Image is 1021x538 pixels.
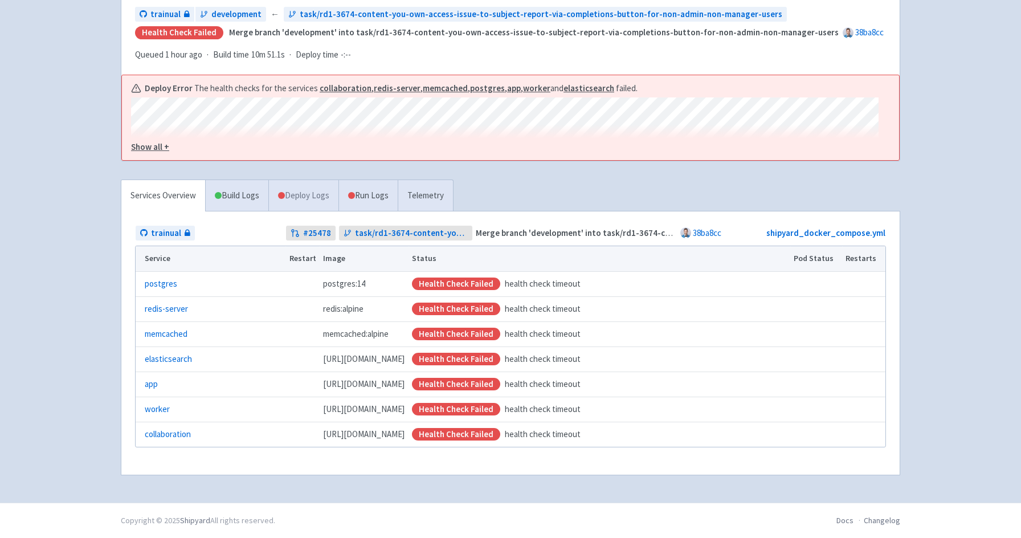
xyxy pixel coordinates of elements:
span: -:-- [341,48,351,62]
a: Docs [836,515,853,525]
div: health check timeout [412,428,786,441]
span: development [211,8,262,21]
a: collaboration [320,83,371,93]
a: #25478 [286,226,336,241]
a: trainual [135,7,194,22]
span: trainual [151,227,181,240]
a: Deploy Logs [268,180,338,211]
a: elasticsearch [145,353,192,366]
span: 10m 51.1s [251,48,285,62]
span: redis:alpine [323,303,364,316]
a: Changelog [864,515,900,525]
a: redis-server [374,83,420,93]
a: Telemetry [398,180,453,211]
div: Health check failed [412,353,500,365]
u: Show all + [131,141,169,152]
th: Pod Status [790,246,842,271]
div: Health check failed [412,403,500,415]
a: memcached [423,83,468,93]
a: 38ba8cc [855,27,884,38]
span: memcached:alpine [323,328,389,341]
div: Health check failed [412,328,500,340]
div: health check timeout [412,328,786,341]
a: Services Overview [121,180,205,211]
span: Queued [135,49,202,60]
a: development [195,7,266,22]
a: task/rd1-3674-content-you-own-access-issue-to-subject-report-via-completions-button-for-non-admin... [284,7,787,22]
div: Health check failed [412,428,500,441]
a: worker [145,403,170,416]
span: Deploy time [296,48,338,62]
th: Image [320,246,409,271]
a: app [507,83,521,93]
div: health check timeout [412,278,786,291]
strong: Merge branch 'development' into task/rd1-3674-content-you-own-access-issue-to-subject-report-via-... [229,27,839,38]
div: Health check failed [412,378,500,390]
div: health check timeout [412,378,786,391]
div: Copyright © 2025 All rights reserved. [121,515,275,527]
a: app [145,378,158,391]
span: Build time [213,48,249,62]
span: postgres:14 [323,278,365,291]
a: shipyard_docker_compose.yml [766,227,885,238]
span: [DOMAIN_NAME][URL] [323,428,405,441]
div: Health check failed [135,26,223,39]
a: 38ba8cc [693,227,721,238]
a: memcached [145,328,187,341]
a: postgres [470,83,505,93]
th: Restarts [842,246,885,271]
div: health check timeout [412,303,786,316]
span: [DOMAIN_NAME][URL] [323,353,405,366]
a: postgres [145,278,177,291]
span: task/rd1-3674-content-you-own-access-issue-to-subject-report-via-completions-button-for-non-admin... [355,227,468,240]
span: ← [271,8,279,21]
span: trainual [150,8,181,21]
th: Restart [285,246,320,271]
strong: # 25478 [303,227,331,240]
div: · · [135,48,358,62]
span: [DOMAIN_NAME][URL] [323,378,405,391]
div: Health check failed [412,278,500,290]
button: Show all + [131,141,879,154]
span: The health checks for the services , , , , , and failed. [194,82,639,95]
th: Status [409,246,790,271]
b: Deploy Error [145,82,193,95]
a: Run Logs [338,180,398,211]
a: elasticsearch [563,83,614,93]
a: Build Logs [206,180,268,211]
div: Health check failed [412,303,500,315]
a: Shipyard [180,515,210,525]
a: trainual [136,226,195,241]
div: health check timeout [412,403,786,416]
a: redis-server [145,303,188,316]
a: task/rd1-3674-content-you-own-access-issue-to-subject-report-via-completions-button-for-non-admin... [339,226,473,241]
time: 1 hour ago [165,49,202,60]
a: worker [523,83,550,93]
span: [DOMAIN_NAME][URL] [323,403,405,416]
a: collaboration [145,428,191,441]
span: task/rd1-3674-content-you-own-access-issue-to-subject-report-via-completions-button-for-non-admin... [300,8,782,21]
div: health check timeout [412,353,786,366]
th: Service [136,246,285,271]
